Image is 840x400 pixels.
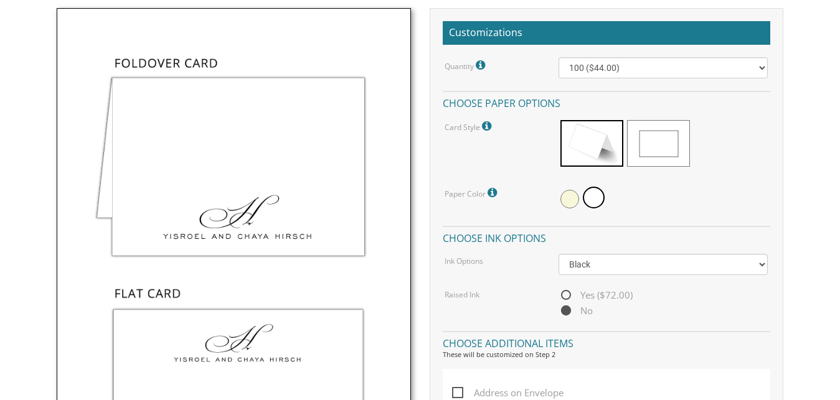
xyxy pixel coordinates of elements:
label: Paper Color [445,185,500,201]
label: Ink Options [445,256,483,266]
div: These will be customized on Step 2 [443,350,770,360]
h4: Choose paper options [443,91,770,113]
label: Raised Ink [445,289,479,300]
label: Card Style [445,118,494,134]
h2: Customizations [443,21,770,45]
h4: Choose ink options [443,226,770,248]
label: Quantity [445,57,488,73]
span: No [559,303,593,319]
span: Yes ($72.00) [559,287,633,303]
h4: Choose additional items [443,331,770,353]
